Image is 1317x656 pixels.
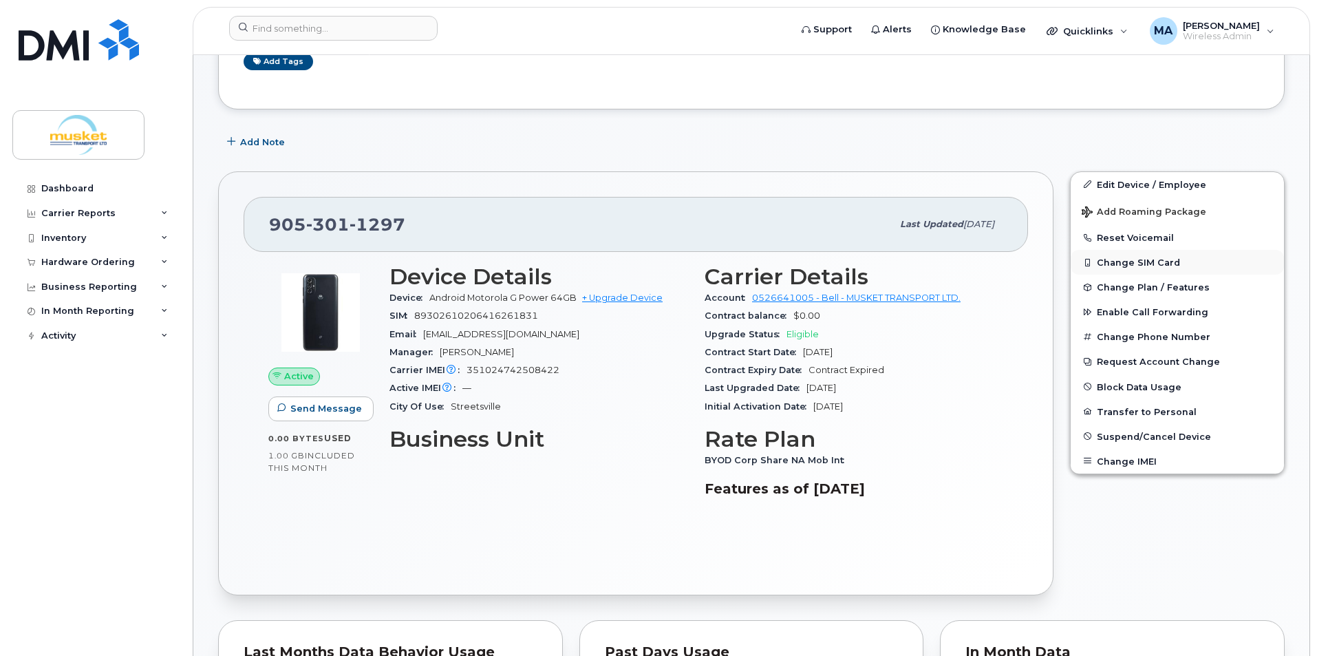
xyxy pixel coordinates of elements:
[389,365,467,375] span: Carrier IMEI
[269,214,405,235] span: 905
[705,401,813,412] span: Initial Activation Date
[806,383,836,393] span: [DATE]
[414,310,538,321] span: 89302610206416261831
[921,16,1036,43] a: Knowledge Base
[752,293,961,303] a: 0526641005 - Bell - MUSKET TRANSPORT LTD.
[803,347,833,357] span: [DATE]
[244,53,313,70] a: Add tags
[1071,250,1284,275] button: Change SIM Card
[861,16,921,43] a: Alerts
[218,130,297,155] button: Add Note
[705,329,786,339] span: Upgrade Status
[423,329,579,339] span: [EMAIL_ADDRESS][DOMAIN_NAME]
[1071,225,1284,250] button: Reset Voicemail
[1071,374,1284,399] button: Block Data Usage
[284,370,314,383] span: Active
[813,23,852,36] span: Support
[324,433,352,443] span: used
[1140,17,1284,45] div: Melanie Ackers
[705,365,809,375] span: Contract Expiry Date
[290,402,362,415] span: Send Message
[1071,399,1284,424] button: Transfer to Personal
[582,293,663,303] a: + Upgrade Device
[389,347,440,357] span: Manager
[268,434,324,443] span: 0.00 Bytes
[1037,17,1137,45] div: Quicklinks
[1097,282,1210,293] span: Change Plan / Features
[1071,299,1284,324] button: Enable Call Forwarding
[1071,349,1284,374] button: Request Account Change
[350,214,405,235] span: 1297
[389,310,414,321] span: SIM
[705,427,1003,452] h3: Rate Plan
[786,329,819,339] span: Eligible
[1071,449,1284,474] button: Change IMEI
[1097,431,1211,441] span: Suspend/Cancel Device
[467,365,559,375] span: 351024742508422
[705,455,851,465] span: BYOD Corp Share NA Mob Int
[1082,207,1206,220] span: Add Roaming Package
[705,480,1003,497] h3: Features as of [DATE]
[240,136,285,149] span: Add Note
[1071,172,1284,197] a: Edit Device / Employee
[1154,23,1173,39] span: MA
[900,219,963,229] span: Last updated
[1183,31,1260,42] span: Wireless Admin
[813,401,843,412] span: [DATE]
[705,264,1003,289] h3: Carrier Details
[705,383,806,393] span: Last Upgraded Date
[389,293,429,303] span: Device
[229,16,438,41] input: Find something...
[1071,424,1284,449] button: Suspend/Cancel Device
[809,365,884,375] span: Contract Expired
[1063,25,1113,36] span: Quicklinks
[429,293,577,303] span: Android Motorola G Power 64GB
[268,396,374,421] button: Send Message
[883,23,912,36] span: Alerts
[943,23,1026,36] span: Knowledge Base
[1071,197,1284,225] button: Add Roaming Package
[389,401,451,412] span: City Of Use
[1071,324,1284,349] button: Change Phone Number
[440,347,514,357] span: [PERSON_NAME]
[306,214,350,235] span: 301
[389,383,462,393] span: Active IMEI
[705,310,793,321] span: Contract balance
[705,347,803,357] span: Contract Start Date
[389,264,688,289] h3: Device Details
[389,427,688,452] h3: Business Unit
[268,450,355,473] span: included this month
[279,271,362,354] img: image20231002-3703462-1rwy8cr.jpeg
[793,310,820,321] span: $0.00
[1071,275,1284,299] button: Change Plan / Features
[1097,307,1208,317] span: Enable Call Forwarding
[705,293,752,303] span: Account
[792,16,861,43] a: Support
[1183,20,1260,31] span: [PERSON_NAME]
[268,451,305,461] span: 1.00 GB
[963,219,994,229] span: [DATE]
[451,401,501,412] span: Streetsville
[462,383,471,393] span: —
[389,329,423,339] span: Email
